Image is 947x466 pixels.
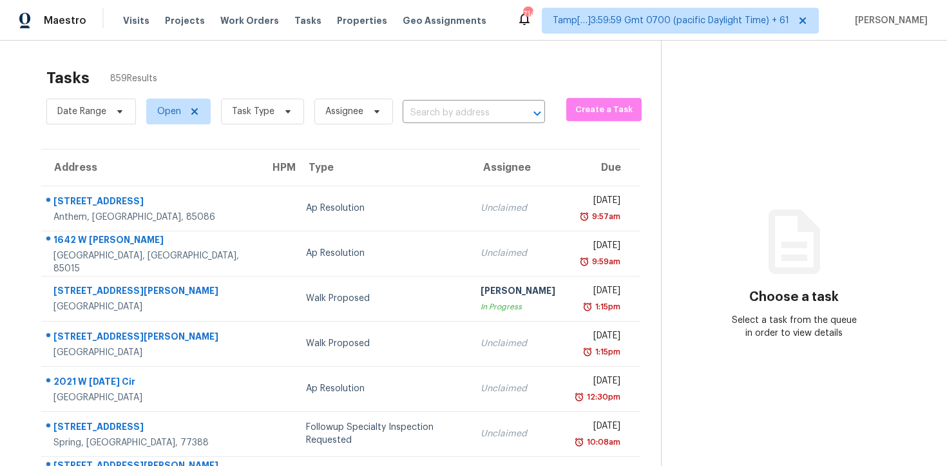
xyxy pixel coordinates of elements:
[306,292,459,305] div: Walk Proposed
[481,337,555,350] div: Unclaimed
[576,284,620,300] div: [DATE]
[53,300,249,313] div: [GEOGRAPHIC_DATA]
[593,345,620,358] div: 1:15pm
[481,284,555,300] div: [PERSON_NAME]
[306,202,459,215] div: Ap Resolution
[574,391,584,403] img: Overdue Alarm Icon
[220,14,279,27] span: Work Orders
[325,105,363,118] span: Assignee
[582,345,593,358] img: Overdue Alarm Icon
[306,247,459,260] div: Ap Resolution
[576,194,620,210] div: [DATE]
[53,195,249,211] div: [STREET_ADDRESS]
[53,249,249,275] div: [GEOGRAPHIC_DATA], [GEOGRAPHIC_DATA], 85015
[589,255,620,268] div: 9:59am
[481,202,555,215] div: Unclaimed
[260,150,296,186] th: HPM
[337,14,387,27] span: Properties
[41,150,260,186] th: Address
[579,255,589,268] img: Overdue Alarm Icon
[46,72,90,84] h2: Tasks
[481,300,555,313] div: In Progress
[165,14,205,27] span: Projects
[481,427,555,440] div: Unclaimed
[123,14,149,27] span: Visits
[481,382,555,395] div: Unclaimed
[53,330,249,346] div: [STREET_ADDRESS][PERSON_NAME]
[53,391,249,404] div: [GEOGRAPHIC_DATA]
[566,98,642,121] button: Create a Task
[566,150,640,186] th: Due
[53,375,249,391] div: 2021 W [DATE] Cir
[749,291,839,304] h3: Choose a task
[579,210,589,223] img: Overdue Alarm Icon
[44,14,86,27] span: Maestro
[576,420,620,436] div: [DATE]
[584,436,620,449] div: 10:08am
[481,247,555,260] div: Unclaimed
[157,105,181,118] span: Open
[232,105,274,118] span: Task Type
[576,239,620,255] div: [DATE]
[576,329,620,345] div: [DATE]
[306,421,459,447] div: Followup Specialty Inspection Requested
[294,16,321,25] span: Tasks
[850,14,928,27] span: [PERSON_NAME]
[728,314,860,340] div: Select a task from the queue in order to view details
[584,391,620,403] div: 12:30pm
[306,382,459,395] div: Ap Resolution
[403,103,509,123] input: Search by address
[110,72,157,85] span: 859 Results
[53,233,249,249] div: 1642 W [PERSON_NAME]
[576,374,620,391] div: [DATE]
[574,436,584,449] img: Overdue Alarm Icon
[553,14,789,27] span: Tamp[…]3:59:59 Gmt 0700 (pacific Daylight Time) + 61
[523,8,532,21] div: 714
[403,14,486,27] span: Geo Assignments
[528,104,546,122] button: Open
[53,211,249,224] div: Anthem, [GEOGRAPHIC_DATA], 85086
[57,105,106,118] span: Date Range
[589,210,620,223] div: 9:57am
[582,300,593,313] img: Overdue Alarm Icon
[573,102,636,117] span: Create a Task
[593,300,620,313] div: 1:15pm
[53,284,249,300] div: [STREET_ADDRESS][PERSON_NAME]
[53,346,249,359] div: [GEOGRAPHIC_DATA]
[306,337,459,350] div: Walk Proposed
[470,150,566,186] th: Assignee
[53,420,249,436] div: [STREET_ADDRESS]
[53,436,249,449] div: Spring, [GEOGRAPHIC_DATA], 77388
[296,150,470,186] th: Type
